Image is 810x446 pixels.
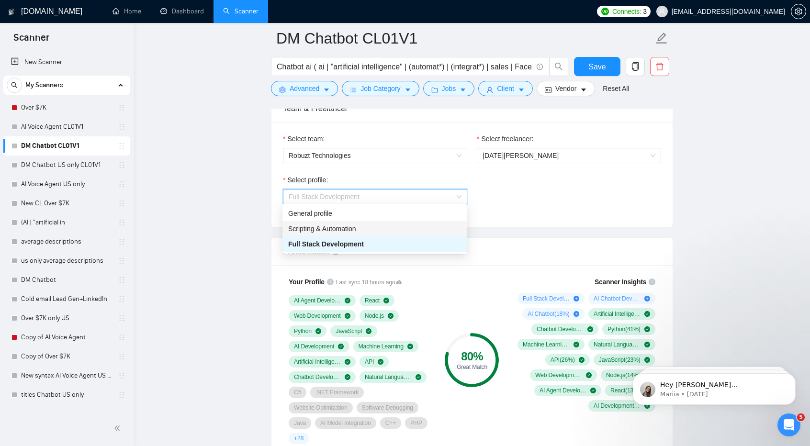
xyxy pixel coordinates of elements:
span: Advanced [290,83,319,94]
button: idcardVendorcaret-down [537,81,595,96]
iframe: Intercom live chat [777,413,800,436]
a: New syntax AI Voice Agent US only [21,366,112,385]
a: Over $7K [21,98,112,117]
span: search [7,82,22,89]
a: us only average descriptions [21,251,112,270]
span: Full Stack Development [288,240,364,248]
span: check-circle [388,313,394,319]
span: check-circle [315,328,321,334]
a: Cold email Lead Gen+LinkedIn [21,290,112,309]
span: plus-circle [574,296,579,301]
span: Chatbot Development [294,373,341,381]
span: AI Development [294,343,334,350]
button: search [549,57,568,76]
span: setting [279,86,286,93]
span: API ( 26 %) [551,356,575,364]
span: info-circle [327,279,334,285]
span: holder [118,142,125,150]
a: DM Chatbot CL01V1 [21,136,112,156]
span: holder [118,219,125,226]
span: plus-circle [574,311,579,317]
span: Web Development ( 16 %) [535,371,582,379]
span: Scanner [6,31,57,51]
span: Python [294,327,312,335]
span: holder [118,314,125,322]
iframe: Intercom notifications message [619,353,810,420]
button: folderJobscaret-down [423,81,475,96]
span: AI Chatbot ( 18 %) [528,310,570,318]
span: setting [791,8,806,15]
span: Last sync 18 hours ago [336,278,402,287]
span: caret-down [323,86,330,93]
span: Python ( 41 %) [607,325,641,333]
span: check-circle [587,326,593,332]
span: caret-down [580,86,587,93]
span: Select profile: [287,175,328,185]
input: Search Freelance Jobs... [277,61,532,73]
button: barsJob Categorycaret-down [342,81,419,96]
span: check-circle [366,328,371,334]
a: DM Chatbot US only CL01V1 [21,156,112,175]
a: Copy of AI Voice Agent [21,328,112,347]
a: average descriptions [21,232,112,251]
span: check-circle [407,344,413,349]
a: (AI | "artificial in [21,213,112,232]
a: homeHome [112,7,141,15]
span: idcard [545,86,551,93]
a: AI Voice Agent US only [21,175,112,194]
span: check-circle [590,388,596,393]
span: holder [118,200,125,207]
input: Scanner name... [276,26,653,50]
span: copy [626,62,644,71]
span: holder [118,257,125,265]
img: logo [8,4,15,20]
a: searchScanner [223,7,259,15]
span: React ( 13 %) [610,387,641,394]
span: 3 [643,6,647,17]
span: Software Debugging [362,404,413,412]
span: plus-circle [644,296,650,301]
span: Your Profile [289,278,325,286]
li: New Scanner [3,53,130,72]
a: New CL Over $7K [21,194,112,213]
button: search [7,78,22,93]
span: [DATE][PERSON_NAME] [483,152,559,159]
span: My Scanners [25,76,63,95]
span: AI Model Integration [320,419,371,427]
span: edit [655,32,668,45]
button: Save [574,57,620,76]
span: Java [294,419,306,427]
span: holder [118,123,125,131]
span: Node.js ( 14 %) [606,371,641,379]
a: new syntax DM Chatbot US only [21,404,112,424]
span: holder [118,391,125,399]
button: setting [791,4,806,19]
a: dashboardDashboard [160,7,204,15]
button: settingAdvancedcaret-down [271,81,338,96]
span: JavaScript ( 23 %) [599,356,641,364]
span: C# [294,389,301,396]
span: + 28 [294,435,304,442]
button: delete [650,57,669,76]
span: check-circle [644,311,650,317]
a: Copy of Over $7K [21,347,112,366]
button: userClientcaret-down [478,81,533,96]
span: holder [118,180,125,188]
span: Client [497,83,514,94]
span: delete [651,62,669,71]
a: Over $7K only US [21,309,112,328]
span: check-circle [345,298,350,303]
span: check-circle [644,326,650,332]
span: Artificial Intelligence [294,358,341,366]
span: C++ [385,419,396,427]
span: check-circle [644,342,650,347]
span: check-circle [579,357,585,363]
span: holder [118,161,125,169]
span: Save [588,61,606,73]
span: JavaScript [336,327,362,335]
span: caret-down [518,86,525,93]
label: Select freelancer: [477,134,533,144]
span: React [365,297,380,304]
span: info-circle [537,64,543,70]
